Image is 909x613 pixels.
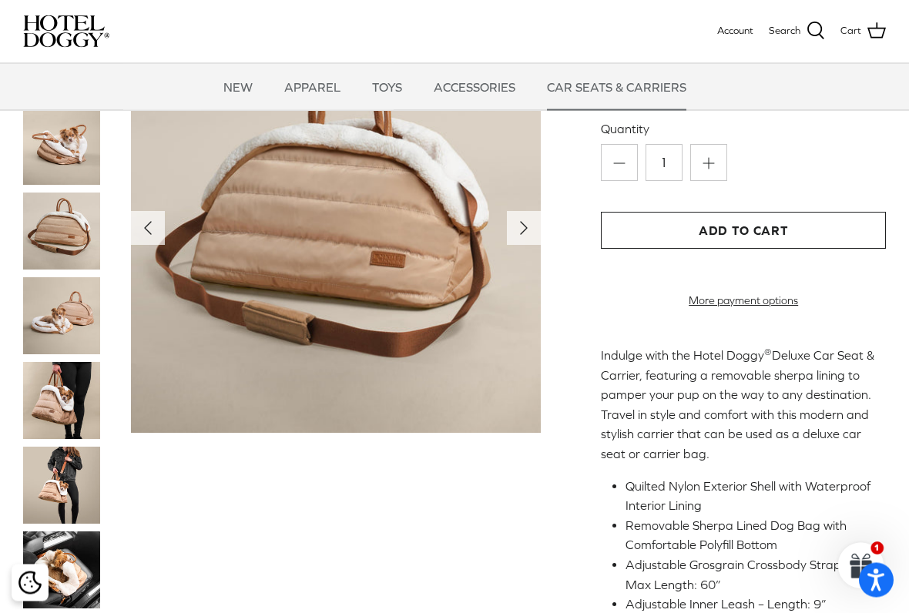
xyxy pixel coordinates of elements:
[717,25,753,36] span: Account
[601,349,874,461] span: Indulge with the Hotel Doggy Deluxe Car Seat & Carrier, featuring a removable sherpa lining to pa...
[840,22,886,42] a: Cart
[358,64,416,110] a: TOYS
[12,564,49,601] div: Cookie policy
[601,213,886,250] button: Add to Cart
[16,570,43,597] button: Cookie policy
[769,23,800,39] span: Search
[601,295,886,308] a: More payment options
[270,64,354,110] a: APPAREL
[18,571,42,595] img: Cookie policy
[717,23,753,39] a: Account
[131,211,165,245] button: Previous
[210,64,267,110] a: NEW
[646,145,683,182] input: Quantity
[764,347,772,358] sup: ®
[626,517,874,556] li: Removable Sherpa Lined Dog Bag with Comfortable Polyfill Bottom
[626,556,874,595] li: Adjustable Grosgrain Crossbody Strap– Max Length: 60”
[601,121,886,138] label: Quantity
[23,15,109,48] img: hoteldoggycom
[533,64,700,110] a: CAR SEATS & CARRIERS
[840,23,861,39] span: Cart
[769,22,825,42] a: Search
[420,64,529,110] a: ACCESSORIES
[626,477,874,517] li: Quilted Nylon Exterior Shell with Waterproof Interior Lining
[507,211,541,245] button: Next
